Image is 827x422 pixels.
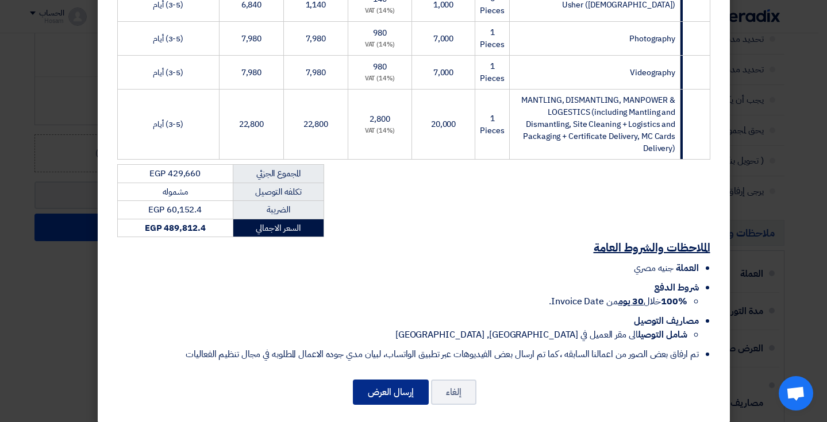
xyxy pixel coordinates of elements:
[521,94,675,154] span: MANTLING, DISMANTLING, MANPOWER & LOGESTICS (including Mantling and Dismantling, Site Cleaning + ...
[549,295,687,308] span: خلال من Invoice Date.
[661,295,687,308] strong: 100%
[353,380,429,405] button: إرسال العرض
[117,347,699,361] li: تم ارفاق بعض الصور من اعمالنا السابقه ، كما تم ارسال بعض الفيديوهات عبر تطبيق الواتساب، لبيان مدي...
[145,222,206,234] strong: EGP 489,812.4
[634,261,674,275] span: جنيه مصري
[654,281,698,295] span: شروط الدفع
[618,295,644,308] u: 30 يوم
[594,239,710,256] u: الملاحظات والشروط العامة
[353,6,407,16] div: (14%) VAT
[241,33,262,45] span: 7,980
[241,67,262,79] span: 7,980
[148,203,202,216] span: EGP 60,152.4
[303,118,328,130] span: 22,800
[638,328,687,342] strong: شامل التوصيل
[480,113,504,137] span: 1 Pieces
[373,27,387,39] span: 980
[629,33,675,45] span: Photography
[306,33,326,45] span: 7,980
[153,33,183,45] span: (3-5) أيام
[239,118,264,130] span: 22,800
[634,314,699,328] span: مصاريف التوصيل
[233,183,324,201] td: تكلفه التوصيل
[153,67,183,79] span: (3-5) أيام
[153,118,183,130] span: (3-5) أيام
[676,261,698,275] span: العملة
[779,376,813,411] a: Open chat
[233,165,324,183] td: المجموع الجزئي
[353,74,407,84] div: (14%) VAT
[353,40,407,50] div: (14%) VAT
[431,118,456,130] span: 20,000
[163,185,188,198] span: مشموله
[353,126,407,136] div: (14%) VAT
[433,67,454,79] span: 7,000
[373,61,387,73] span: 980
[480,26,504,51] span: 1 Pieces
[306,67,326,79] span: 7,980
[117,165,233,183] td: EGP 429,660
[233,219,324,237] td: السعر الاجمالي
[233,201,324,219] td: الضريبة
[117,328,687,342] li: الى مقر العميل في [GEOGRAPHIC_DATA], [GEOGRAPHIC_DATA]
[433,33,454,45] span: 7,000
[431,380,476,405] button: إلغاء
[480,60,504,84] span: 1 Pieces
[630,67,675,79] span: Videography
[370,113,390,125] span: 2,800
